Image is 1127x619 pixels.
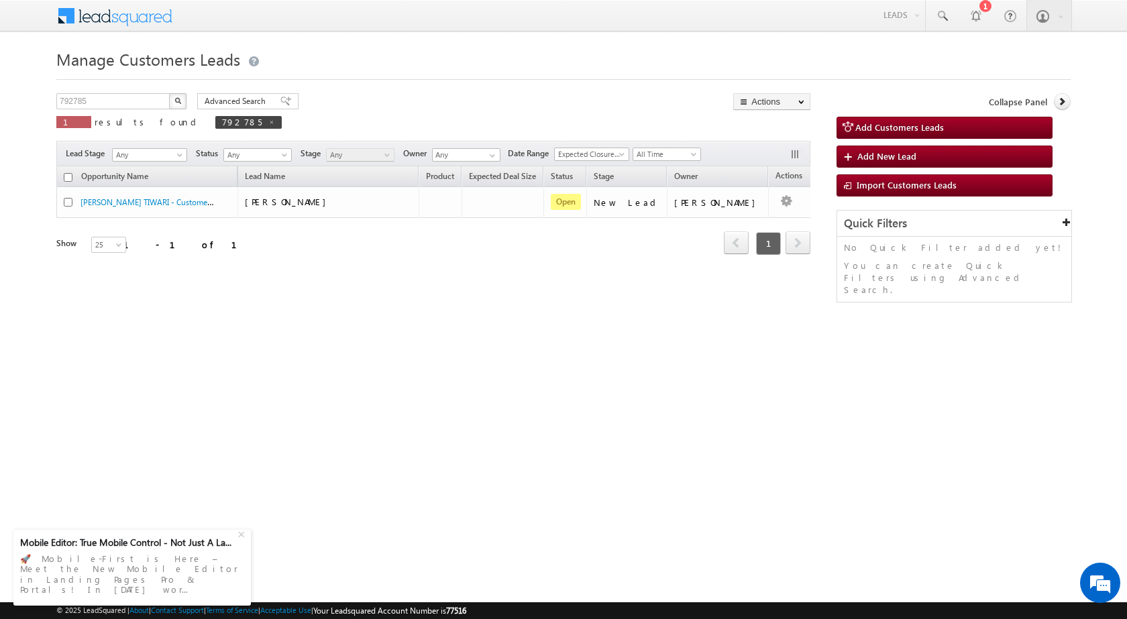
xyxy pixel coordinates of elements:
[633,148,701,161] a: All Time
[482,149,499,162] a: Show All Items
[151,606,204,614] a: Contact Support
[674,196,762,209] div: [PERSON_NAME]
[844,260,1065,296] p: You can create Quick Filters using Advanced Search.
[20,549,244,599] div: 🚀 Mobile-First is Here – Meet the New Mobile Editor in Landing Pages Pro & Portals! In [DATE] wor...
[313,606,466,616] span: Your Leadsquared Account Number is
[235,525,251,541] div: +
[245,196,333,207] span: [PERSON_NAME]
[196,148,223,160] span: Status
[857,179,957,190] span: Import Customers Leads
[674,171,698,181] span: Owner
[857,150,916,162] span: Add New Lead
[260,606,311,614] a: Acceptable Use
[64,173,72,182] input: Check all records
[855,121,944,133] span: Add Customers Leads
[74,169,155,186] a: Opportunity Name
[587,169,621,186] a: Stage
[56,48,240,70] span: Manage Customers Leads
[837,211,1071,237] div: Quick Filters
[95,116,201,127] span: results found
[551,194,581,210] span: Open
[123,237,253,252] div: 1 - 1 of 1
[756,232,781,255] span: 1
[326,148,394,162] a: Any
[91,237,126,253] a: 25
[432,148,500,162] input: Type to Search
[844,241,1065,254] p: No Quick Filter added yet!
[56,604,466,617] span: © 2025 LeadSquared | | | | |
[594,196,661,209] div: New Lead
[174,97,181,104] img: Search
[446,606,466,616] span: 77516
[224,149,288,161] span: Any
[462,169,543,186] a: Expected Deal Size
[733,93,810,110] button: Actions
[301,148,326,160] span: Stage
[20,537,236,549] div: Mobile Editor: True Mobile Control - Not Just A La...
[206,606,258,614] a: Terms of Service
[223,148,292,162] a: Any
[403,148,432,160] span: Owner
[508,148,554,160] span: Date Range
[63,116,85,127] span: 1
[238,169,292,186] span: Lead Name
[327,149,390,161] span: Any
[633,148,697,160] span: All Time
[544,169,580,186] a: Status
[80,196,235,207] a: [PERSON_NAME] TIWARI - Customers Leads
[92,239,127,251] span: 25
[469,171,536,181] span: Expected Deal Size
[66,148,110,160] span: Lead Stage
[724,233,749,254] a: prev
[724,231,749,254] span: prev
[786,231,810,254] span: next
[426,171,454,181] span: Product
[554,148,629,161] a: Expected Closure Date
[112,148,187,162] a: Any
[989,96,1047,108] span: Collapse Panel
[113,149,182,161] span: Any
[81,171,148,181] span: Opportunity Name
[594,171,614,181] span: Stage
[222,116,262,127] span: 792785
[56,237,80,249] div: Show
[786,233,810,254] a: next
[769,168,809,186] span: Actions
[129,606,149,614] a: About
[555,148,625,160] span: Expected Closure Date
[205,95,270,107] span: Advanced Search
